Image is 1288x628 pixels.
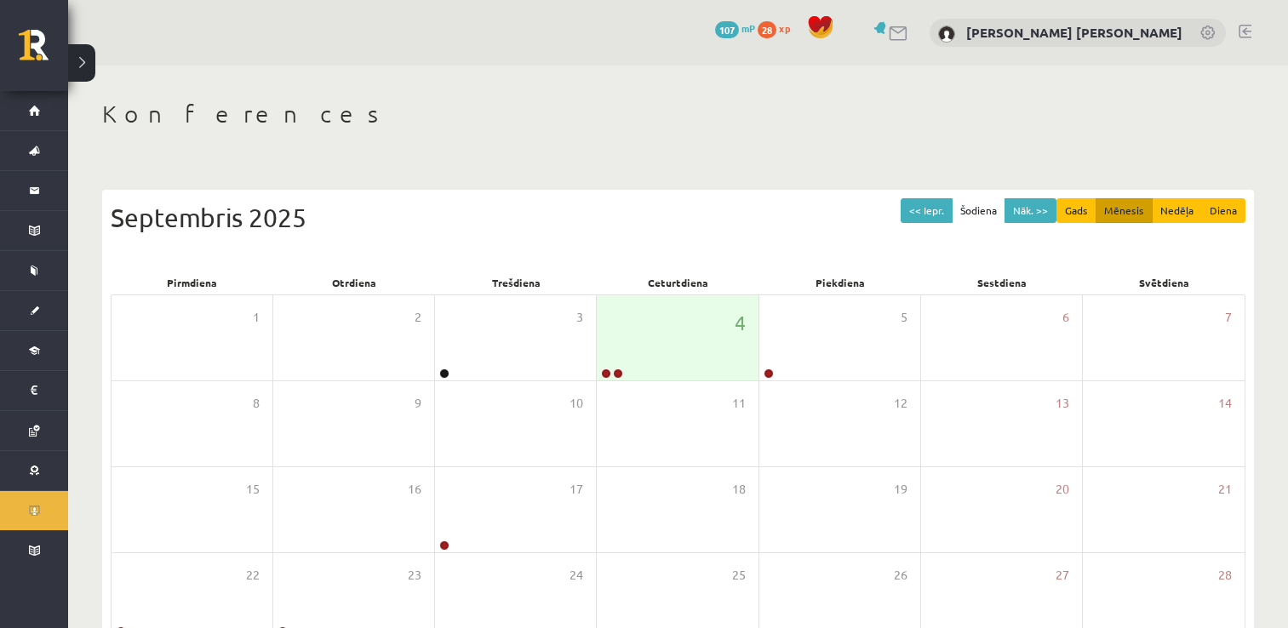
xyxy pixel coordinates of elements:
span: 23 [408,566,421,585]
span: 28 [1218,566,1232,585]
span: 3 [576,308,583,327]
span: 5 [901,308,907,327]
a: [PERSON_NAME] [PERSON_NAME] [966,24,1182,41]
div: Piekdiena [759,271,921,294]
span: 13 [1056,394,1069,413]
span: 19 [894,480,907,499]
span: 24 [570,566,583,585]
span: 16 [408,480,421,499]
span: 6 [1062,308,1069,327]
span: xp [779,21,790,35]
span: 27 [1056,566,1069,585]
button: Nāk. >> [1005,198,1056,223]
button: Diena [1201,198,1245,223]
span: 1 [253,308,260,327]
span: 107 [715,21,739,38]
button: Mēnesis [1096,198,1153,223]
a: 28 xp [758,21,799,35]
span: 7 [1225,308,1232,327]
span: 25 [732,566,746,585]
span: 15 [246,480,260,499]
span: 4 [735,308,746,337]
div: Trešdiena [435,271,597,294]
img: Endija Elizabete Zēvalde [938,26,955,43]
button: Nedēļa [1152,198,1202,223]
div: Svētdiena [1084,271,1245,294]
button: Šodiena [952,198,1005,223]
a: Rīgas 1. Tālmācības vidusskola [19,30,68,72]
span: 17 [570,480,583,499]
span: 18 [732,480,746,499]
span: 20 [1056,480,1069,499]
span: 8 [253,394,260,413]
button: << Iepr. [901,198,953,223]
span: 28 [758,21,776,38]
button: Gads [1056,198,1096,223]
span: 12 [894,394,907,413]
a: 107 mP [715,21,755,35]
div: Ceturtdiena [597,271,758,294]
h1: Konferences [102,100,1254,128]
span: 21 [1218,480,1232,499]
span: 14 [1218,394,1232,413]
span: 9 [415,394,421,413]
span: 11 [732,394,746,413]
span: 22 [246,566,260,585]
div: Septembris 2025 [111,198,1245,237]
div: Sestdiena [921,271,1083,294]
span: 10 [570,394,583,413]
span: 2 [415,308,421,327]
span: mP [741,21,755,35]
span: 26 [894,566,907,585]
div: Otrdiena [272,271,434,294]
div: Pirmdiena [111,271,272,294]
